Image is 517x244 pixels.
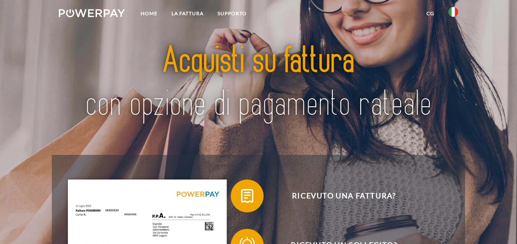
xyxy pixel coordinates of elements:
span: Ricevuto una fattura? [243,180,445,212]
a: Supporto [211,6,254,21]
img: it [448,7,458,17]
img: title-powerpay_it.svg [78,24,438,142]
a: CG [420,6,441,21]
img: qb_bill.svg [237,186,257,206]
a: LA FATTURA [165,6,211,21]
button: Ricevuto una fattura? [231,180,445,212]
img: logo-powerpay-white.svg [59,9,125,17]
a: Home [134,6,165,21]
